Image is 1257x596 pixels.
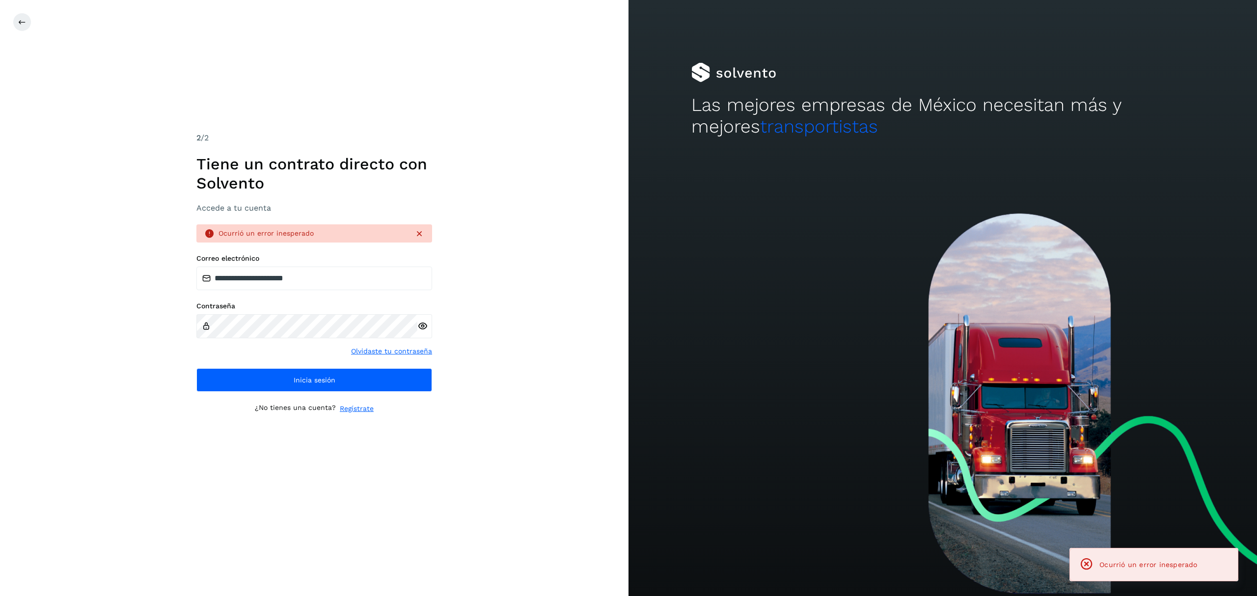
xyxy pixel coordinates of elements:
[760,116,878,137] span: transportistas
[196,203,432,213] h3: Accede a tu cuenta
[196,133,201,142] span: 2
[351,346,432,356] a: Olvidaste tu contraseña
[196,155,432,192] h1: Tiene un contrato directo con Solvento
[255,404,336,414] p: ¿No tienes una cuenta?
[196,132,432,144] div: /2
[1099,561,1197,569] span: Ocurrió un error inesperado
[240,426,389,464] iframe: reCAPTCHA
[294,377,335,383] span: Inicia sesión
[196,368,432,392] button: Inicia sesión
[196,302,432,310] label: Contraseña
[340,404,374,414] a: Regístrate
[691,94,1194,138] h2: Las mejores empresas de México necesitan más y mejores
[196,254,432,263] label: Correo electrónico
[219,228,407,239] div: Ocurrió un error inesperado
